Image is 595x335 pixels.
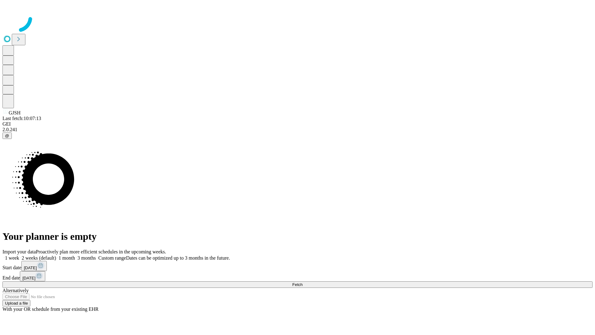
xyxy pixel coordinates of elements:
[2,306,99,312] span: With your OR schedule from your existing EHR
[2,281,593,288] button: Fetch
[22,276,35,280] span: [DATE]
[20,271,45,281] button: [DATE]
[2,249,36,254] span: Import your data
[292,282,302,287] span: Fetch
[2,132,12,139] button: @
[59,255,75,261] span: 1 month
[9,110,20,115] span: GJSH
[98,255,126,261] span: Custom range
[24,266,37,270] span: [DATE]
[2,300,30,306] button: Upload a file
[2,116,41,121] span: Last fetch: 10:07:13
[2,261,593,271] div: Start date
[36,249,166,254] span: Proactively plan more efficient schedules in the upcoming weeks.
[126,255,230,261] span: Dates can be optimized up to 3 months in the future.
[2,231,593,242] h1: Your planner is empty
[5,133,9,138] span: @
[22,255,56,261] span: 2 weeks (default)
[5,255,19,261] span: 1 week
[21,261,47,271] button: [DATE]
[77,255,96,261] span: 3 months
[2,121,593,127] div: GEI
[2,127,593,132] div: 2.0.241
[2,288,29,293] span: Alternatively
[2,271,593,281] div: End date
